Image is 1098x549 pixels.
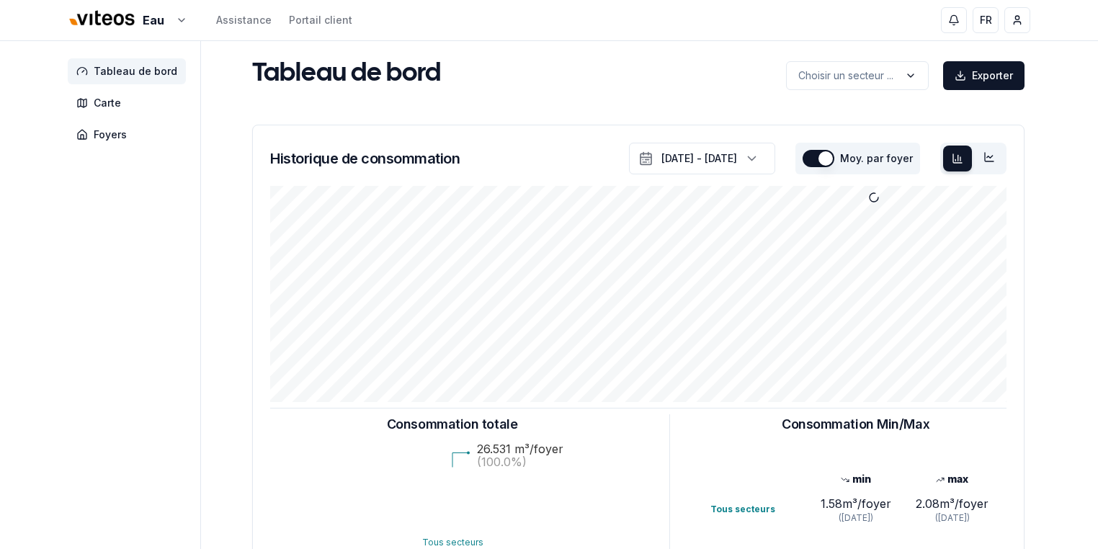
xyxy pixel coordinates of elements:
[943,61,1025,90] button: Exporter
[387,414,517,434] h3: Consommation totale
[798,68,893,83] p: Choisir un secteur ...
[710,504,807,515] div: Tous secteurs
[629,143,775,174] button: [DATE] - [DATE]
[807,472,903,486] div: min
[94,128,127,142] span: Foyers
[216,13,272,27] a: Assistance
[289,13,352,27] a: Portail client
[782,414,929,434] h3: Consommation Min/Max
[786,61,929,90] button: label
[68,5,187,36] button: Eau
[143,12,164,29] span: Eau
[904,495,1001,512] div: 2.08 m³/foyer
[477,455,527,469] text: (100.0%)
[477,442,563,456] text: 26.531 m³/foyer
[270,148,460,169] h3: Historique de consommation
[973,7,999,33] button: FR
[94,64,177,79] span: Tableau de bord
[68,90,192,116] a: Carte
[904,472,1001,486] div: max
[980,13,992,27] span: FR
[840,153,913,164] label: Moy. par foyer
[68,122,192,148] a: Foyers
[94,96,121,110] span: Carte
[421,537,483,548] text: Tous secteurs
[68,58,192,84] a: Tableau de bord
[68,1,137,36] img: Viteos - Eau Logo
[807,512,903,524] div: ([DATE])
[807,495,903,512] div: 1.58 m³/foyer
[904,512,1001,524] div: ([DATE])
[661,151,737,166] div: [DATE] - [DATE]
[252,60,441,89] h1: Tableau de bord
